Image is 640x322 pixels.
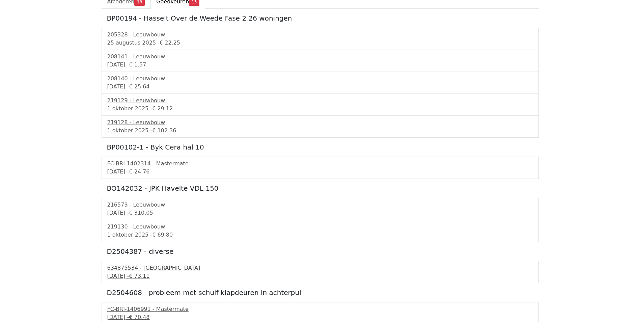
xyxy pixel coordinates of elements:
h5: D2504387 - diverse [107,247,533,256]
div: 219129 - Leeuwbouw [107,97,533,105]
span: € 1.57 [129,61,146,68]
div: 208141 - Leeuwbouw [107,53,533,61]
a: 634875534 - [GEOGRAPHIC_DATA][DATE] -€ 73.11 [107,264,533,280]
div: 208140 - Leeuwbouw [107,75,533,83]
div: [DATE] - [107,61,533,69]
div: [DATE] - [107,272,533,280]
a: 208141 - Leeuwbouw[DATE] -€ 1.57 [107,53,533,69]
span: € 25.64 [129,83,149,90]
span: € 24.76 [129,168,149,175]
span: € 102.36 [152,127,176,134]
div: 1 oktober 2025 - [107,127,533,135]
div: [DATE] - [107,83,533,91]
div: FC-BRI-1402314 - Mastermate [107,160,533,168]
div: [DATE] - [107,209,533,217]
div: 25 augustus 2025 - [107,39,533,47]
div: 219130 - Leeuwbouw [107,223,533,231]
a: FC-BRI-1402314 - Mastermate[DATE] -€ 24.76 [107,160,533,176]
span: € 69.80 [152,232,173,238]
div: 634875534 - [GEOGRAPHIC_DATA] [107,264,533,272]
a: 219129 - Leeuwbouw1 oktober 2025 -€ 29.12 [107,97,533,113]
span: € 70.48 [129,314,149,320]
div: FC-BRI-1406991 - Mastermate [107,305,533,313]
h5: BP00194 - Hasselt Over de Weede Fase 2 26 woningen [107,14,533,22]
h5: BO142032 - JPK Havelte VDL 150 [107,184,533,192]
a: 216573 - Leeuwbouw[DATE] -€ 310.05 [107,201,533,217]
h5: D2504608 - probleem met schuif klapdeuren in achterpui [107,289,533,297]
a: 208140 - Leeuwbouw[DATE] -€ 25.64 [107,75,533,91]
a: 219128 - Leeuwbouw1 oktober 2025 -€ 102.36 [107,118,533,135]
h5: BP00102-1 - Byk Cera hal 10 [107,143,533,151]
div: 1 oktober 2025 - [107,231,533,239]
div: [DATE] - [107,313,533,321]
a: FC-BRI-1406991 - Mastermate[DATE] -€ 70.48 [107,305,533,321]
div: 216573 - Leeuwbouw [107,201,533,209]
span: € 29.12 [152,105,173,112]
span: € 22.25 [160,39,180,46]
div: [DATE] - [107,168,533,176]
div: 205328 - Leeuwbouw [107,31,533,39]
a: 219130 - Leeuwbouw1 oktober 2025 -€ 69.80 [107,223,533,239]
span: € 73.11 [129,273,149,279]
div: 219128 - Leeuwbouw [107,118,533,127]
a: 205328 - Leeuwbouw25 augustus 2025 -€ 22.25 [107,31,533,47]
div: 1 oktober 2025 - [107,105,533,113]
span: € 310.05 [129,210,153,216]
